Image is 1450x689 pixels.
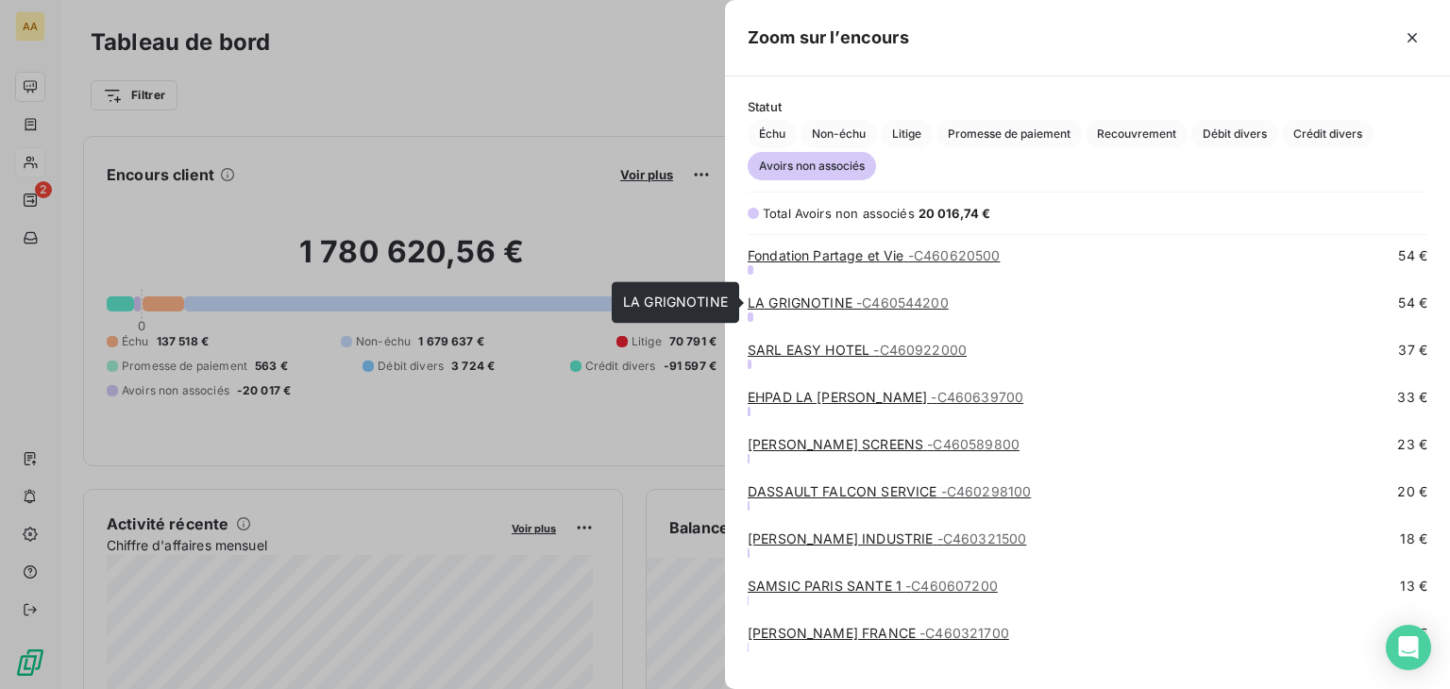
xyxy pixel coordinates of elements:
a: SAMSIC PARIS SANTE 1 [748,578,998,594]
span: 54 € [1398,294,1427,312]
span: Total Avoirs non associés [763,206,915,221]
span: 13 € [1400,577,1427,596]
span: - C460298100 [941,483,1032,499]
button: Avoirs non associés [748,152,876,180]
button: Litige [881,120,933,148]
span: - C460607200 [905,578,998,594]
span: - C460321700 [919,625,1009,641]
span: - C460620500 [908,247,1001,263]
span: - C460544200 [856,294,949,311]
a: [PERSON_NAME] FRANCE [748,625,1009,641]
span: LA GRIGNOTINE [623,294,728,310]
div: grid [725,246,1450,666]
span: - C460922000 [873,342,967,358]
a: DASSAULT FALCON SERVICE [748,483,1031,499]
span: 37 € [1398,341,1427,360]
span: 7 € [1408,624,1427,643]
button: Recouvrement [1086,120,1188,148]
a: SARL EASY HOTEL [748,342,967,358]
a: Fondation Partage et Vie [748,247,1000,263]
a: [PERSON_NAME] INDUSTRIE [748,530,1026,546]
a: EHPAD LA [PERSON_NAME] [748,389,1023,405]
span: 33 € [1397,388,1427,407]
span: 20 016,74 € [919,206,991,221]
button: Crédit divers [1282,120,1374,148]
span: 23 € [1397,435,1427,454]
span: - C460589800 [927,436,1020,452]
span: 54 € [1398,246,1427,265]
h5: Zoom sur l’encours [748,25,909,51]
span: - C460639700 [931,389,1023,405]
a: [PERSON_NAME] SCREENS [748,436,1020,452]
button: Non-échu [801,120,877,148]
a: LA GRIGNOTINE [748,294,949,311]
button: Promesse de paiement [936,120,1082,148]
span: 20 € [1397,482,1427,501]
span: - C460321500 [937,530,1027,546]
span: 18 € [1400,529,1427,548]
button: Débit divers [1191,120,1278,148]
div: Open Intercom Messenger [1386,625,1431,670]
span: Statut [748,99,1427,114]
button: Échu [748,120,797,148]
